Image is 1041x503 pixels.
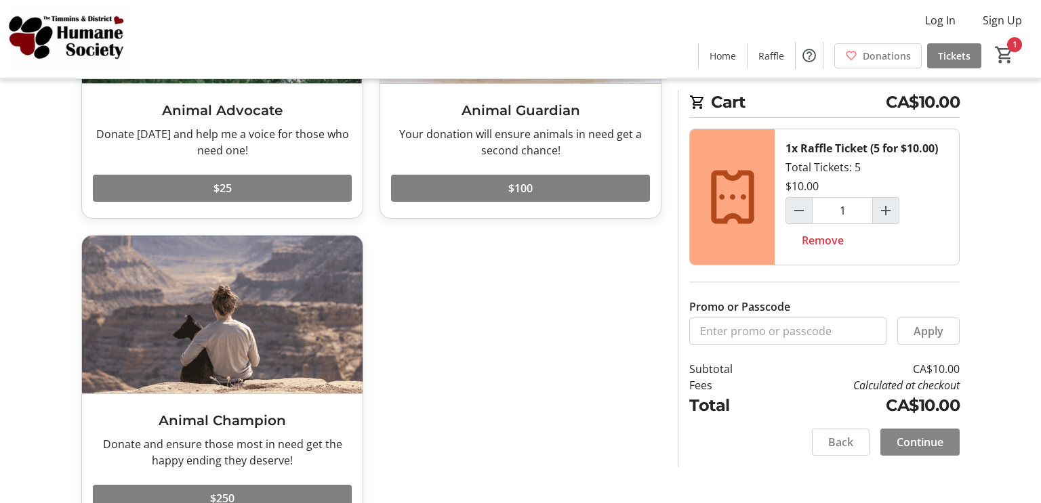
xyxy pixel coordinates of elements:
[992,43,1017,67] button: Cart
[914,9,966,31] button: Log In
[689,299,790,315] label: Promo or Passcode
[689,318,886,345] input: Enter promo or passcode
[914,323,943,339] span: Apply
[748,43,795,68] a: Raffle
[768,377,960,393] td: Calculated at checkout
[93,126,352,158] div: Donate [DATE] and help me a voice for those who need one!
[880,429,960,456] button: Continue
[897,434,943,450] span: Continue
[758,49,784,63] span: Raffle
[834,43,922,68] a: Donations
[93,175,352,202] button: $25
[93,436,352,468] div: Donate and ensure those most in need get the happy ending they deserve!
[710,49,736,63] span: Home
[689,90,960,118] h2: Cart
[897,318,960,345] button: Apply
[689,361,768,377] td: Subtotal
[391,100,650,121] h3: Animal Guardian
[93,100,352,121] h3: Animal Advocate
[873,198,899,223] button: Increment by one
[886,90,960,114] span: CA$10.00
[786,198,812,223] button: Decrement by one
[785,178,819,194] div: $10.00
[82,236,363,393] img: Animal Champion
[93,410,352,431] h3: Animal Champion
[8,5,129,73] img: Timmins and District Humane Society's Logo
[925,12,956,28] span: Log In
[689,393,768,418] td: Total
[775,129,959,265] div: Total Tickets: 5
[785,140,938,156] div: 1x Raffle Ticket (5 for $10.00)
[983,12,1022,28] span: Sign Up
[391,126,650,158] div: Your donation will ensure animals in need get a second chance!
[927,43,981,68] a: Tickets
[828,434,853,450] span: Back
[802,232,844,248] span: Remove
[972,9,1033,31] button: Sign Up
[785,227,860,254] button: Remove
[796,42,823,69] button: Help
[213,180,232,196] span: $25
[812,429,870,456] button: Back
[768,393,960,418] td: CA$10.00
[812,197,873,224] input: Raffle Ticket (5 for $10.00) Quantity
[768,361,960,377] td: CA$10.00
[391,175,650,202] button: $100
[508,180,533,196] span: $100
[689,377,768,393] td: Fees
[938,49,971,63] span: Tickets
[699,43,747,68] a: Home
[863,49,911,63] span: Donations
